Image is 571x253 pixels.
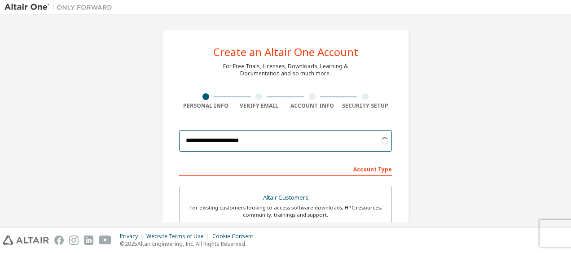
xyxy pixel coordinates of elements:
div: Account Info [285,102,339,109]
img: instagram.svg [69,236,79,245]
div: Verify Email [233,102,286,109]
div: Account Type [179,161,392,176]
div: Privacy [120,233,146,240]
div: Personal Info [179,102,233,109]
img: altair_logo.svg [3,236,49,245]
img: youtube.svg [99,236,112,245]
div: Altair Customers [185,192,386,204]
div: For existing customers looking to access software downloads, HPC resources, community, trainings ... [185,204,386,218]
img: linkedin.svg [84,236,93,245]
div: Website Terms of Use [146,233,212,240]
p: © 2025 Altair Engineering, Inc. All Rights Reserved. [120,240,259,248]
div: Cookie Consent [212,233,259,240]
img: Altair One [4,3,117,12]
img: facebook.svg [54,236,64,245]
div: For Free Trials, Licenses, Downloads, Learning & Documentation and so much more. [223,63,348,77]
div: Security Setup [339,102,392,109]
div: Create an Altair One Account [213,47,358,57]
